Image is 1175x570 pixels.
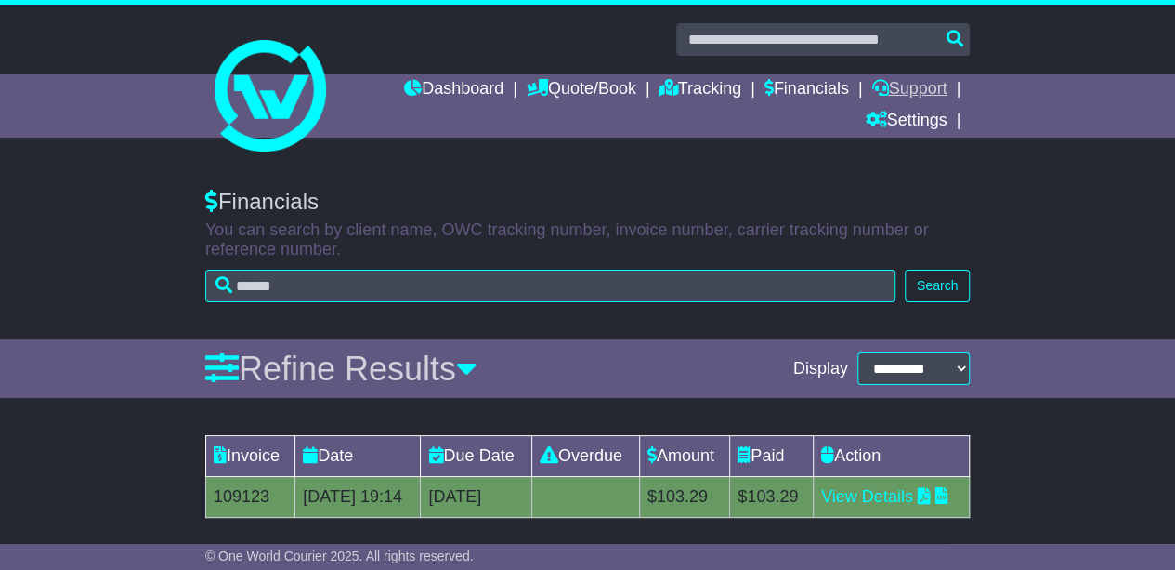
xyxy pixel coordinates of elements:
td: Action [813,436,969,477]
div: Financials [205,189,970,216]
td: Paid [730,436,814,477]
td: Due Date [421,436,531,477]
a: Support [871,74,947,106]
a: Settings [865,106,947,138]
td: $103.29 [730,477,814,518]
a: Dashboard [404,74,503,106]
td: Amount [639,436,729,477]
td: Date [295,436,421,477]
span: Display [793,359,848,379]
a: Tracking [659,74,741,106]
p: You can search by client name, OWC tracking number, invoice number, carrier tracking number or re... [205,220,970,260]
a: Refine Results [205,350,477,388]
button: Search [905,270,970,302]
td: Overdue [531,436,639,477]
span: © One World Courier 2025. All rights reserved. [205,549,474,563]
a: Financials [764,74,849,106]
td: 109123 [205,477,294,518]
td: Invoice [205,436,294,477]
a: Quote/Book [527,74,636,106]
td: [DATE] 19:14 [295,477,421,518]
td: $103.29 [639,477,729,518]
a: View Details [821,487,913,506]
td: [DATE] [421,477,531,518]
